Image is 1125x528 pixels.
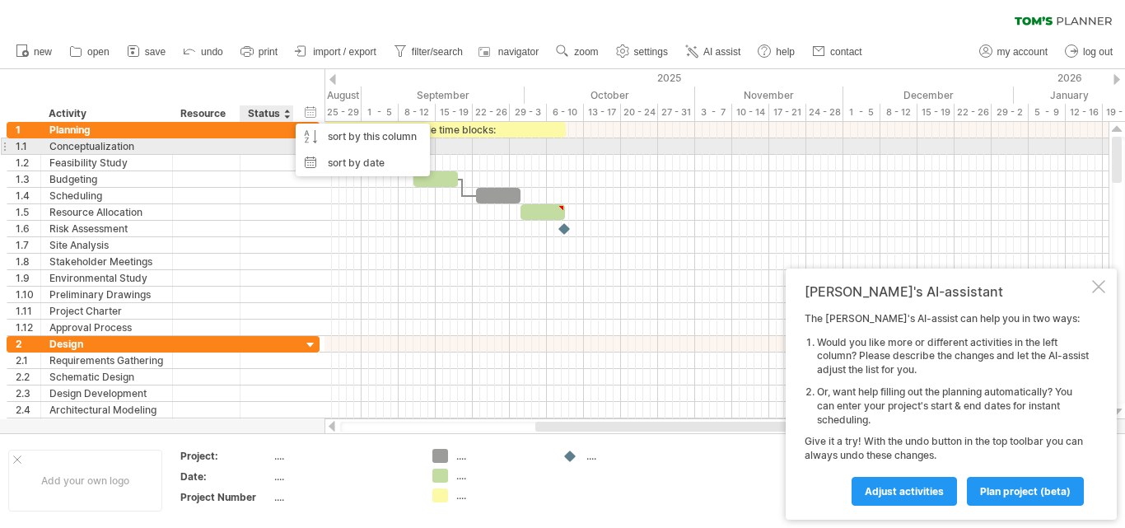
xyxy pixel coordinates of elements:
[16,369,40,385] div: 2.2
[525,86,695,104] div: October 2025
[296,124,430,150] div: sort by this column
[975,41,1053,63] a: my account
[49,287,164,302] div: Preliminary Drawings
[49,188,164,203] div: Scheduling
[236,41,282,63] a: print
[274,490,413,504] div: ....
[476,41,544,63] a: navigator
[967,477,1084,506] a: plan project (beta)
[843,86,1014,104] div: December 2025
[145,46,166,58] span: save
[49,237,164,253] div: Site Analysis
[852,477,957,506] a: Adjust activities
[201,46,223,58] span: undo
[1029,104,1066,121] div: 5 - 9
[313,46,376,58] span: import / export
[843,104,880,121] div: 1 - 5
[87,46,110,58] span: open
[634,46,668,58] span: settings
[16,336,40,352] div: 2
[552,41,603,63] a: zoom
[49,385,164,401] div: Design Development
[65,41,114,63] a: open
[456,488,546,502] div: ....
[695,104,732,121] div: 3 - 7
[49,122,164,138] div: Planning
[456,469,546,483] div: ....
[621,104,658,121] div: 20 - 24
[49,320,164,335] div: Approval Process
[49,204,164,220] div: Resource Allocation
[980,485,1071,498] span: plan project (beta)
[49,353,164,368] div: Requirements Gathering
[830,46,862,58] span: contact
[16,188,40,203] div: 1.4
[16,221,40,236] div: 1.6
[49,336,164,352] div: Design
[1066,104,1103,121] div: 12 - 16
[817,385,1089,427] li: Or, want help filling out the planning automatically? You can enter your project's start & end da...
[658,104,695,121] div: 27 - 31
[49,369,164,385] div: Schematic Design
[16,171,40,187] div: 1.3
[917,104,955,121] div: 15 - 19
[49,270,164,286] div: Environmental Study
[362,86,525,104] div: September 2025
[703,46,740,58] span: AI assist
[681,41,745,63] a: AI assist
[49,155,164,171] div: Feasibility Study
[16,402,40,418] div: 2.4
[806,104,843,121] div: 24 - 28
[695,86,843,104] div: November 2025
[732,104,769,121] div: 10 - 14
[808,41,867,63] a: contact
[34,46,52,58] span: new
[16,122,40,138] div: 1
[1061,41,1118,63] a: log out
[16,353,40,368] div: 2.1
[49,254,164,269] div: Stakeholder Meetings
[510,104,547,121] div: 29 - 3
[769,104,806,121] div: 17 - 21
[16,303,40,319] div: 1.11
[817,336,1089,377] li: Would you like more or different activities in the left column? Please describe the changes and l...
[574,46,598,58] span: zoom
[259,46,278,58] span: print
[180,490,271,504] div: Project Number
[12,41,57,63] a: new
[324,122,566,138] div: example time blocks:
[399,104,436,121] div: 8 - 12
[865,485,944,498] span: Adjust activities
[179,41,228,63] a: undo
[547,104,584,121] div: 6 - 10
[776,46,795,58] span: help
[49,303,164,319] div: Project Charter
[362,104,399,121] div: 1 - 5
[49,105,163,122] div: Activity
[586,449,676,463] div: ....
[992,104,1029,121] div: 29 - 2
[412,46,463,58] span: filter/search
[274,449,413,463] div: ....
[390,41,468,63] a: filter/search
[49,171,164,187] div: Budgeting
[805,312,1089,505] div: The [PERSON_NAME]'s AI-assist can help you in two ways: Give it a try! With the undo button in th...
[754,41,800,63] a: help
[436,104,473,121] div: 15 - 19
[584,104,621,121] div: 13 - 17
[180,449,271,463] div: Project:
[16,204,40,220] div: 1.5
[997,46,1048,58] span: my account
[296,150,430,176] div: sort by date
[16,155,40,171] div: 1.2
[123,41,170,63] a: save
[16,287,40,302] div: 1.10
[612,41,673,63] a: settings
[955,104,992,121] div: 22 - 26
[456,449,546,463] div: ....
[473,104,510,121] div: 22 - 26
[16,320,40,335] div: 1.12
[16,385,40,401] div: 2.3
[248,105,284,122] div: Status
[49,221,164,236] div: Risk Assessment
